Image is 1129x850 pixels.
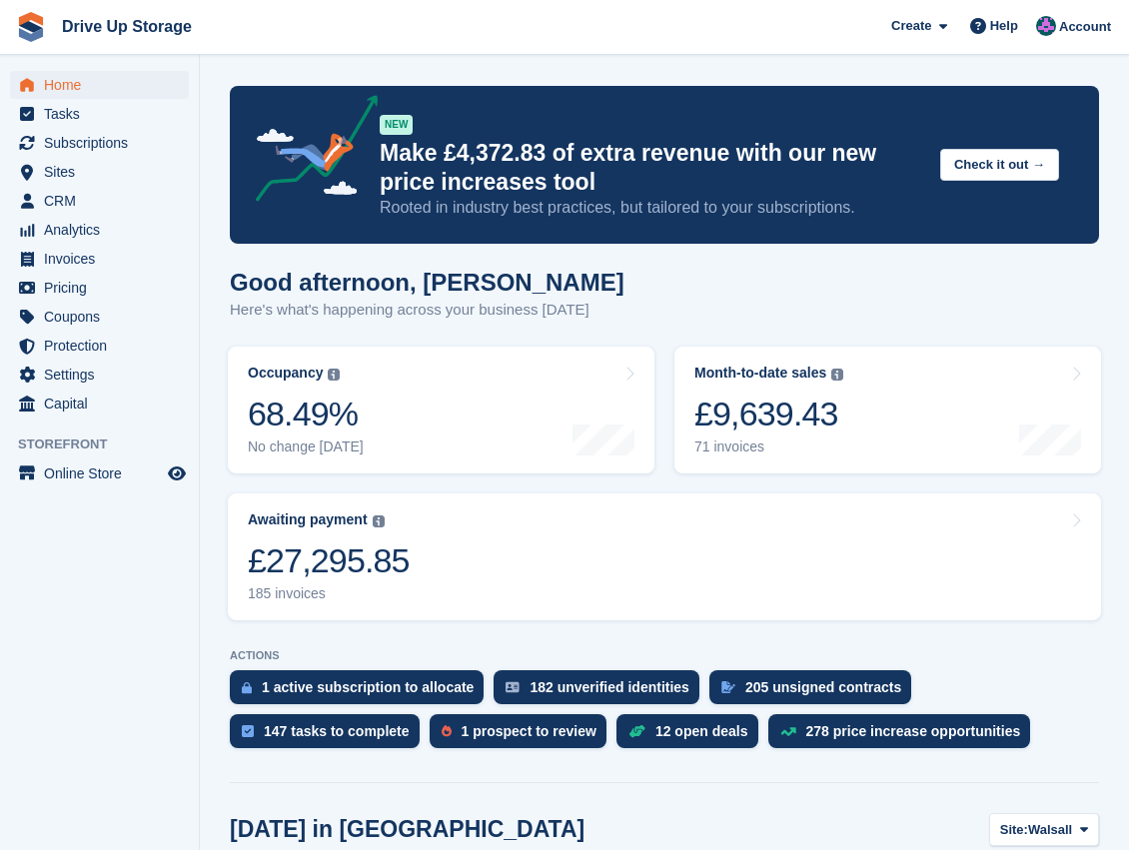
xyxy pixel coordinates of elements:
span: Tasks [44,100,164,128]
div: £9,639.43 [694,394,843,434]
a: menu [10,332,189,360]
a: 12 open deals [616,714,768,758]
p: Rooted in industry best practices, but tailored to your subscriptions. [380,197,924,219]
span: Online Store [44,459,164,487]
div: 1 active subscription to allocate [262,679,474,695]
a: 1 prospect to review [430,714,616,758]
img: icon-info-grey-7440780725fd019a000dd9b08b2336e03edf1995a4989e88bcd33f0948082b44.svg [328,369,340,381]
img: icon-info-grey-7440780725fd019a000dd9b08b2336e03edf1995a4989e88bcd33f0948082b44.svg [373,515,385,527]
a: 1 active subscription to allocate [230,670,494,714]
span: Create [891,16,931,36]
div: 1 prospect to review [462,723,596,739]
a: menu [10,187,189,215]
span: Pricing [44,274,164,302]
span: Protection [44,332,164,360]
span: Account [1059,17,1111,37]
a: 278 price increase opportunities [768,714,1041,758]
div: Occupancy [248,365,323,382]
button: Site: Walsall [989,813,1099,846]
p: Here's what's happening across your business [DATE] [230,299,624,322]
h2: [DATE] in [GEOGRAPHIC_DATA] [230,816,584,843]
div: 71 invoices [694,438,843,455]
a: menu [10,390,189,418]
a: menu [10,303,189,331]
div: No change [DATE] [248,438,364,455]
img: price-adjustments-announcement-icon-8257ccfd72463d97f412b2fc003d46551f7dbcb40ab6d574587a9cd5c0d94... [239,95,379,209]
div: 12 open deals [655,723,748,739]
img: icon-info-grey-7440780725fd019a000dd9b08b2336e03edf1995a4989e88bcd33f0948082b44.svg [831,369,843,381]
p: Make £4,372.83 of extra revenue with our new price increases tool [380,139,924,197]
span: Analytics [44,216,164,244]
a: Preview store [165,461,189,485]
p: ACTIONS [230,649,1099,662]
a: menu [10,459,189,487]
span: Subscriptions [44,129,164,157]
div: 68.49% [248,394,364,434]
h1: Good afternoon, [PERSON_NAME] [230,269,624,296]
span: Storefront [18,434,199,454]
a: menu [10,361,189,389]
a: Drive Up Storage [54,10,200,43]
span: Capital [44,390,164,418]
a: menu [10,71,189,99]
img: task-75834270c22a3079a89374b754ae025e5fb1db73e45f91037f5363f120a921f8.svg [242,725,254,737]
a: menu [10,100,189,128]
div: £27,295.85 [248,540,410,581]
span: Settings [44,361,164,389]
div: 278 price increase opportunities [806,723,1021,739]
span: CRM [44,187,164,215]
a: 182 unverified identities [494,670,709,714]
img: active_subscription_to_allocate_icon-d502201f5373d7db506a760aba3b589e785aa758c864c3986d89f69b8ff3... [242,681,252,694]
span: Walsall [1028,820,1072,840]
span: Coupons [44,303,164,331]
a: Occupancy 68.49% No change [DATE] [228,347,654,473]
img: deal-1b604bf984904fb50ccaf53a9ad4b4a5d6e5aea283cecdc64d6e3604feb123c2.svg [628,724,645,738]
a: menu [10,216,189,244]
img: verify_identity-adf6edd0f0f0b5bbfe63781bf79b02c33cf7c696d77639b501bdc392416b5a36.svg [506,681,520,693]
div: 182 unverified identities [530,679,689,695]
img: price_increase_opportunities-93ffe204e8149a01c8c9dc8f82e8f89637d9d84a8eef4429ea346261dce0b2c0.svg [780,727,796,736]
span: Invoices [44,245,164,273]
img: stora-icon-8386f47178a22dfd0bd8f6a31ec36ba5ce8667c1dd55bd0f319d3a0aa187defe.svg [16,12,46,42]
a: menu [10,129,189,157]
div: Month-to-date sales [694,365,826,382]
a: menu [10,274,189,302]
a: 147 tasks to complete [230,714,430,758]
div: 147 tasks to complete [264,723,410,739]
img: Andy [1036,16,1056,36]
a: Awaiting payment £27,295.85 185 invoices [228,493,1101,620]
div: 205 unsigned contracts [745,679,901,695]
span: Sites [44,158,164,186]
span: Site: [1000,820,1028,840]
span: Help [990,16,1018,36]
a: menu [10,245,189,273]
span: Home [44,71,164,99]
div: Awaiting payment [248,511,368,528]
div: 185 invoices [248,585,410,602]
img: prospect-51fa495bee0391a8d652442698ab0144808aea92771e9ea1ae160a38d050c398.svg [442,725,452,737]
a: menu [10,158,189,186]
img: contract_signature_icon-13c848040528278c33f63329250d36e43548de30e8caae1d1a13099fd9432cc5.svg [721,681,735,693]
button: Check it out → [940,149,1059,182]
a: Month-to-date sales £9,639.43 71 invoices [674,347,1101,473]
a: 205 unsigned contracts [709,670,921,714]
div: NEW [380,115,413,135]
